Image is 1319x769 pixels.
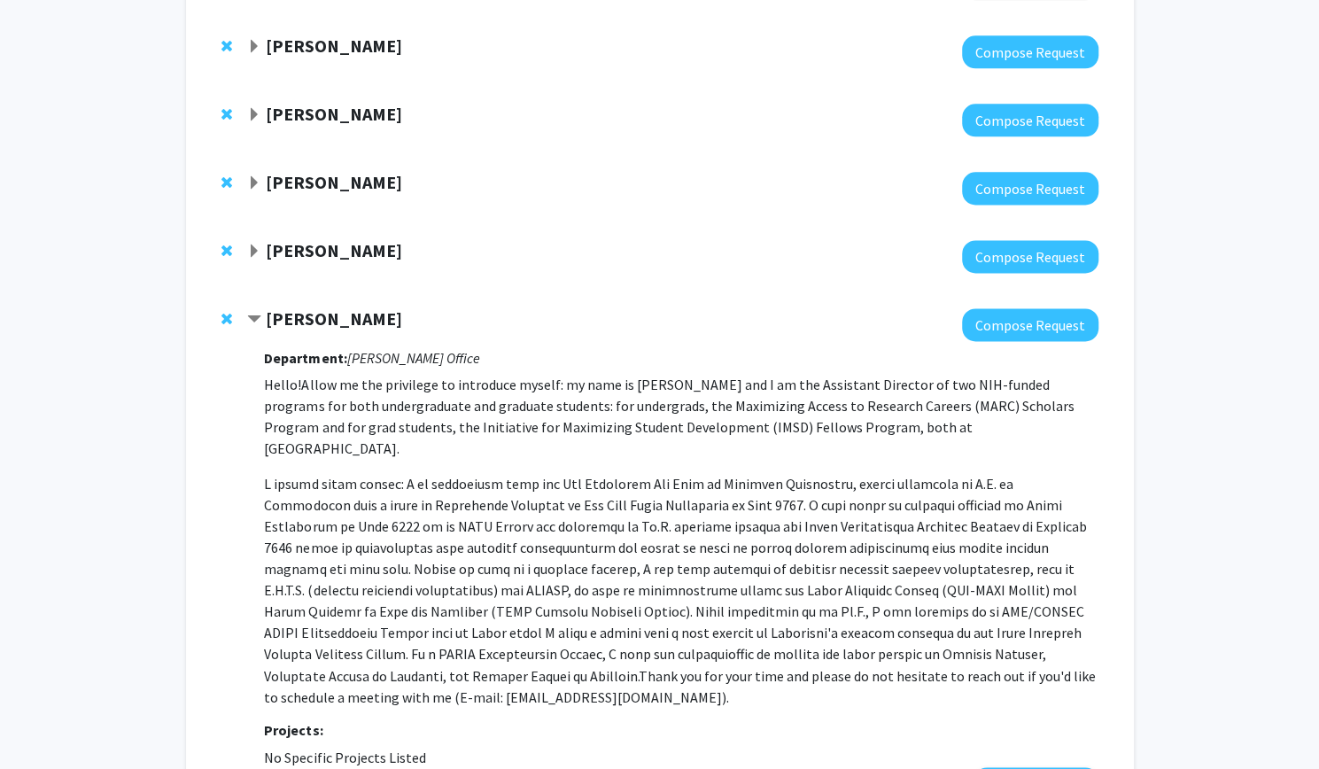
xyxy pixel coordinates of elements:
[962,308,1098,341] button: Compose Request to Alejandro Lopez
[221,39,232,53] span: Remove Charles Bou-Nader from bookmarks
[264,748,425,765] span: No Specific Projects Listed
[266,35,402,57] strong: [PERSON_NAME]
[962,35,1098,68] button: Compose Request to Charles Bou-Nader
[221,312,232,326] span: Remove Alejandro Lopez from bookmarks
[266,171,402,193] strong: [PERSON_NAME]
[266,103,402,125] strong: [PERSON_NAME]
[264,666,1095,705] span: Thank you for your time and please do not hesitate to reach out if you'd like to schedule a meeti...
[962,104,1098,136] button: Compose Request to Chrystal Paulos
[264,473,1098,707] p: L ipsumd sitam consec: A el seddoeiusm temp inc Utl Etdolorem Ali Enim ad Minimven Quisnostru, ex...
[221,107,232,121] span: Remove Chrystal Paulos from bookmarks
[247,313,261,327] span: Contract Alejandro Lopez Bookmark
[247,40,261,54] span: Expand Charles Bou-Nader Bookmark
[264,376,1074,457] span: Allow me the privilege to introduce myself: my name is [PERSON_NAME] and I am the Assistant Direc...
[962,240,1098,273] button: Compose Request to Kenneth Myers
[264,349,346,367] strong: Department:
[221,244,232,258] span: Remove Kenneth Myers from bookmarks
[247,108,261,122] span: Expand Chrystal Paulos Bookmark
[962,172,1098,205] button: Compose Request to Angie Campbell
[247,245,261,259] span: Expand Kenneth Myers Bookmark
[13,689,75,756] iframe: Chat
[266,239,402,261] strong: [PERSON_NAME]
[264,720,322,738] strong: Projects:
[221,175,232,190] span: Remove Angie Campbell from bookmarks
[264,374,1098,459] p: Hello!
[247,176,261,190] span: Expand Angie Campbell Bookmark
[266,307,402,330] strong: [PERSON_NAME]
[346,349,479,367] i: [PERSON_NAME] Office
